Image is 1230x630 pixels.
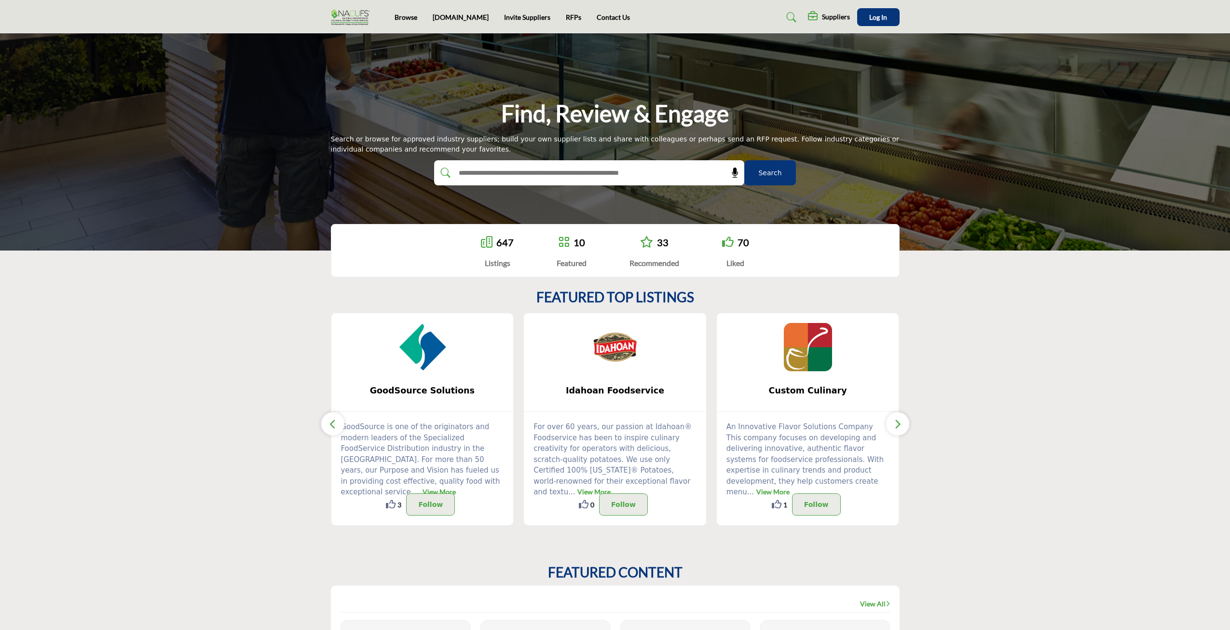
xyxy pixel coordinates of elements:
a: Custom Culinary [717,378,899,404]
b: Idahoan Foodservice [538,378,692,404]
button: Log In [857,8,900,26]
div: Search or browse for approved industry suppliers; build your own supplier lists and share with co... [331,134,900,154]
p: Follow [804,499,829,510]
span: 0 [590,500,594,510]
p: Follow [418,499,443,510]
span: ... [568,488,575,496]
div: Recommended [629,257,679,269]
div: Featured [557,257,587,269]
h5: Suppliers [822,13,850,21]
a: Go to Recommended [640,236,653,249]
img: Custom Culinary [784,323,832,371]
span: 3 [397,500,401,510]
div: Liked [722,257,749,269]
a: Browse [395,13,417,21]
b: Custom Culinary [731,378,885,404]
a: 10 [574,237,585,248]
p: Follow [611,499,636,510]
h2: FEATURED TOP LISTINGS [536,289,694,306]
span: 1 [783,500,787,510]
a: View More [577,488,611,496]
img: GoodSource Solutions [398,323,446,371]
h1: Find, Review & Engage [501,98,729,128]
span: GoodSource Solutions [346,384,499,397]
a: View More [423,488,456,496]
a: Search [777,10,803,25]
a: [DOMAIN_NAME] [433,13,489,21]
a: View All [860,599,890,609]
a: 70 [738,237,749,248]
i: Go to Liked [722,236,734,248]
span: Idahoan Foodservice [538,384,692,397]
a: GoodSource Solutions [331,378,514,404]
b: GoodSource Solutions [346,378,499,404]
span: Custom Culinary [731,384,885,397]
button: Follow [792,493,841,516]
img: Idahoan Foodservice [591,323,639,371]
button: Follow [406,493,455,516]
a: Go to Featured [558,236,570,249]
p: For over 60 years, our passion at Idahoan® Foodservice has been to inspire culinary creativity fo... [533,421,697,498]
a: 647 [496,237,514,248]
a: Invite Suppliers [504,13,550,21]
div: Listings [481,257,514,269]
a: 33 [657,237,669,248]
span: Log In [869,13,887,21]
img: Site Logo [331,9,374,25]
p: An Innovative Flavor Solutions Company This company focuses on developing and delivering innovati... [726,421,889,498]
a: View More [756,488,790,496]
span: ... [413,488,420,496]
a: Contact Us [597,13,630,21]
span: Search [758,168,781,178]
div: Suppliers [808,12,850,23]
h2: FEATURED CONTENT [548,564,683,581]
a: RFPs [566,13,581,21]
button: Follow [599,493,648,516]
button: Search [744,160,796,185]
a: Idahoan Foodservice [524,378,706,404]
p: GoodSource is one of the originators and modern leaders of the Specialized FoodService Distributi... [341,421,504,498]
span: ... [747,488,754,496]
